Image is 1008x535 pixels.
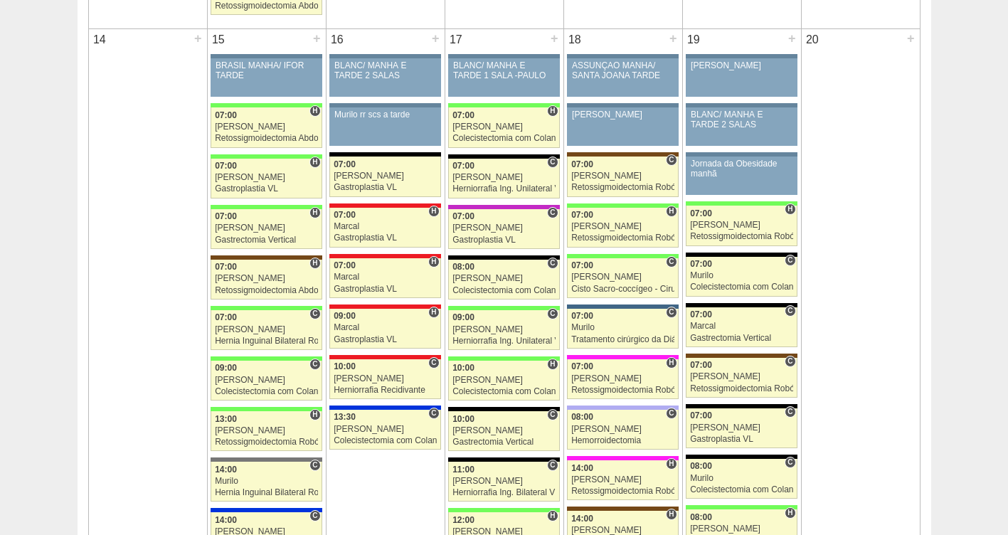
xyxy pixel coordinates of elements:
div: Key: Aviso [686,103,797,107]
div: Key: Santa Joana [567,152,678,157]
div: Gastroplastia VL [690,435,793,444]
span: 07:00 [452,161,474,171]
span: Consultório [666,307,677,318]
div: [PERSON_NAME] [215,325,318,334]
div: Key: Blanc [686,455,797,459]
div: Key: Aviso [567,103,678,107]
a: C 09:00 [PERSON_NAME] Herniorrafia Ing. Unilateral VL [448,310,559,350]
div: Key: São Luiz - Itaim [329,406,440,410]
div: [PERSON_NAME] [215,173,318,182]
a: ASSUNÇÃO MANHÃ/ SANTA JOANA TARDE [567,58,678,97]
a: C 07:00 [PERSON_NAME] Retossigmoidectomia Robótica [686,358,797,398]
span: 14:00 [215,515,237,525]
div: BLANC/ MANHÃ E TARDE 2 SALAS [691,110,792,129]
a: H 07:00 [PERSON_NAME] Gastrectomia Vertical [211,209,322,249]
a: [PERSON_NAME] [567,107,678,146]
div: Retossigmoidectomia Robótica [571,183,674,192]
div: Key: Blanc [329,152,440,157]
div: [PERSON_NAME] [452,426,556,435]
div: [PERSON_NAME] [452,325,556,334]
div: [PERSON_NAME] [571,272,674,282]
div: Key: Brasil [211,306,322,310]
span: 07:00 [690,208,712,218]
span: Hospital [428,206,439,217]
div: Key: Blanc [448,255,559,260]
span: Hospital [309,105,320,117]
a: C 07:00 [PERSON_NAME] Retossigmoidectomia Robótica [567,157,678,196]
span: 12:00 [452,515,474,525]
span: 10:00 [452,414,474,424]
a: Jornada da Obesidade manhã [686,157,797,195]
span: 08:00 [690,461,712,471]
div: Key: Aviso [686,152,797,157]
span: Consultório [785,457,795,468]
a: BLANC/ MANHÃ E TARDE 1 SALA -PAULO [448,58,559,97]
div: Gastroplastia VL [334,183,437,192]
div: Key: Blanc [686,404,797,408]
div: Murilo [690,474,793,483]
span: 08:00 [452,262,474,272]
a: C 10:00 [PERSON_NAME] Gastrectomia Vertical [448,411,559,451]
span: Consultório [547,157,558,168]
div: Key: Brasil [567,254,678,258]
span: 07:00 [690,309,712,319]
span: Consultório [309,460,320,471]
span: Hospital [309,258,320,269]
div: + [548,29,561,48]
span: 09:00 [452,312,474,322]
div: Retossigmoidectomia Abdominal VL [215,286,318,295]
div: Gastroplastia VL [334,233,437,243]
span: Hospital [309,157,320,168]
a: H 07:00 [PERSON_NAME] Colecistectomia com Colangiografia VL [448,107,559,147]
div: Herniorrafia Ing. Unilateral VL [452,184,556,194]
div: Key: Aviso [329,103,440,107]
div: [PERSON_NAME] [452,376,556,385]
div: Gastrectomia Vertical [452,438,556,447]
div: Key: Blanc [686,253,797,257]
div: [PERSON_NAME] [215,426,318,435]
div: BLANC/ MANHÃ E TARDE 2 SALAS [334,61,436,80]
div: [PERSON_NAME] [334,171,437,181]
div: Key: Brasil [567,203,678,208]
span: 07:00 [571,260,593,270]
div: Key: Aviso [448,54,559,58]
a: C 13:30 [PERSON_NAME] Colecistectomia com Colangiografia VL [329,410,440,450]
a: H 10:00 [PERSON_NAME] Colecistectomia com Colangiografia VL [448,361,559,401]
div: Key: Aviso [686,54,797,58]
div: [PERSON_NAME] [690,524,793,534]
span: 09:00 [334,311,356,321]
a: H 07:00 [PERSON_NAME] Retossigmoidectomia Robótica [567,359,678,399]
div: Key: Santa Joana [211,255,322,260]
span: 08:00 [571,412,593,422]
div: [PERSON_NAME] [215,376,318,385]
a: BRASIL MANHÃ/ IFOR TARDE [211,58,322,97]
span: Hospital [428,307,439,318]
span: Hospital [666,458,677,470]
div: Marcal [690,322,793,331]
div: Key: Brasil [686,505,797,509]
div: Key: Brasil [448,103,559,107]
div: + [430,29,442,48]
div: [PERSON_NAME] [452,477,556,486]
div: 18 [564,29,586,51]
a: H 07:00 [PERSON_NAME] Retossigmoidectomia Abdominal VL [211,260,322,300]
div: Key: Blanc [448,154,559,159]
div: Key: Christóvão da Gama [567,406,678,410]
span: 07:00 [334,210,356,220]
div: Key: Blanc [448,457,559,462]
div: Gastroplastia VL [215,184,318,194]
span: Consultório [547,409,558,420]
span: 07:00 [215,262,237,272]
div: + [786,29,798,48]
div: Retossigmoidectomia Robótica [571,386,674,395]
span: Consultório [547,207,558,218]
div: Colecistectomia com Colangiografia VL [452,134,556,143]
div: [PERSON_NAME] [690,221,793,230]
div: [PERSON_NAME] [691,61,792,70]
div: Key: Santa Catarina [211,457,322,462]
div: + [311,29,323,48]
div: Key: São Luiz - Jabaquara [567,304,678,309]
span: Consultório [547,308,558,319]
span: Hospital [785,507,795,519]
span: 13:30 [334,412,356,422]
